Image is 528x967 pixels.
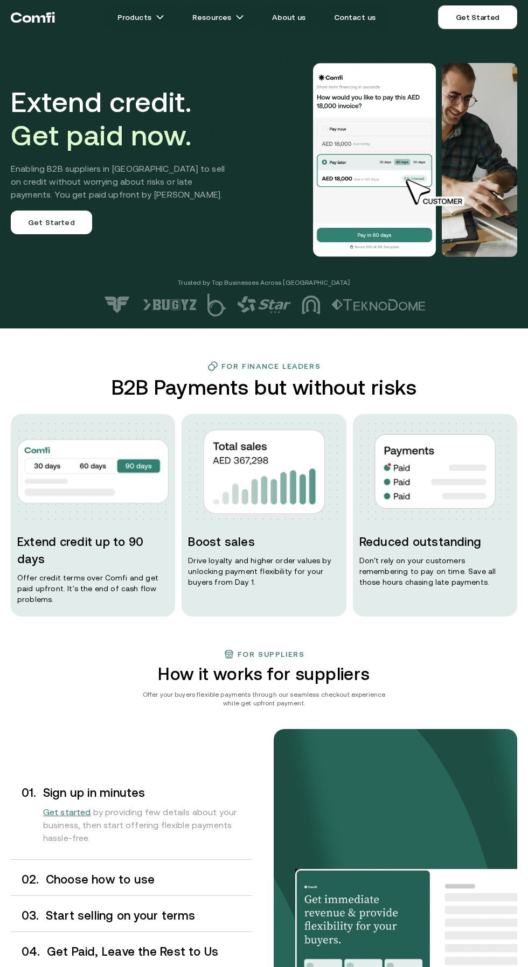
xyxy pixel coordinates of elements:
[46,909,252,923] h3: Start selling on your terms
[11,1,55,33] a: Return to the top of the Comfi home page
[188,421,339,523] img: dots
[43,807,93,817] a: Get started
[188,555,339,587] p: Drive loyalty and higher order values by unlocking payment flexibility for your buyers from Day 1.
[179,6,257,28] a: Resourcesarrow icons
[188,534,339,551] h3: Boost sales
[156,13,164,22] img: arrow icons
[374,434,496,509] img: img
[105,6,177,28] a: Productsarrow icons
[11,162,233,201] h2: Enabling B2B suppliers in [GEOGRAPHIC_DATA] to sell on credit without worrying about risks or lat...
[398,178,476,208] img: cursor
[43,800,252,855] div: by providing few details about your business, then start offering flexible payments hassle-free.
[11,86,233,152] h1: Extend credit.
[142,690,386,707] p: Offer your buyers flexible payments through our seamless checkout experience while get upfront pa...
[302,295,321,314] img: logo-3
[331,299,426,311] img: logo-2
[11,945,40,959] div: 0 4 .
[43,807,91,817] span: Get started
[259,6,318,28] a: About us
[359,421,511,523] img: dots
[17,421,169,523] img: dots
[238,650,305,658] h3: For suppliers
[442,63,517,257] img: Would you like to pay this AED 18,000.00 invoice?
[102,296,132,314] img: logo-7
[46,873,252,887] h3: Choose how to use
[321,6,389,28] a: Contact us
[143,299,197,311] img: logo-6
[11,873,39,887] div: 0 2 .
[17,433,169,510] img: img
[17,534,169,568] h3: Extend credit up to 90 days
[43,786,252,800] h3: Sign up in minutes
[47,945,252,959] h3: Get Paid, Leave the Rest to Us
[207,361,218,372] img: finance
[310,63,439,257] img: Would you like to pay this AED 18,000.00 invoice?
[11,909,39,923] div: 0 3 .
[107,664,421,684] h2: How it works for suppliers
[11,211,92,234] a: Get Started
[359,555,511,587] p: Don ' t rely on your customers remembering to pay on time. Save all those hours chasing late paym...
[17,572,169,605] p: Offer credit terms over Comfi and get paid upfront. It’s the end of cash flow problems.
[11,120,192,151] span: Get paid now.
[207,293,226,317] img: logo-5
[107,376,421,399] h2: B2B Payments but without risks
[224,649,234,660] img: finance
[237,296,291,313] img: logo-4
[235,13,244,22] img: arrow icons
[359,534,511,551] h3: Reduced outstanding
[11,786,37,855] div: 0 1 .
[438,5,517,29] a: Get Started
[203,429,324,513] img: img
[221,362,321,370] h3: For Finance Leaders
